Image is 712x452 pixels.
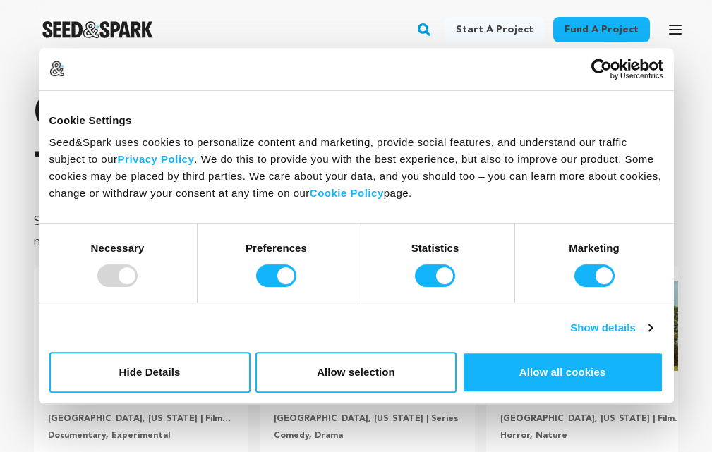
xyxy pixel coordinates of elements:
div: Seed&Spark uses cookies to personalize content and marketing, provide social features, and unders... [49,134,663,202]
button: Allow all cookies [462,352,663,393]
img: Seed&Spark Logo Dark Mode [42,21,153,38]
div: Cookie Settings [49,112,663,129]
p: Seed&Spark is where creators and audiences work together to bring incredible new projects to life... [34,212,678,252]
p: [GEOGRAPHIC_DATA], [US_STATE] | Series [274,413,460,424]
a: Usercentrics Cookiebot - opens in a new window [540,59,663,80]
a: Privacy Policy [118,153,195,165]
a: Cookie Policy [310,187,384,199]
p: Crowdfunding that . [34,87,678,200]
p: Documentary, Experimental [48,430,234,441]
button: Allow selection [255,352,457,393]
strong: Necessary [91,242,145,254]
a: Seed&Spark Homepage [42,21,153,38]
strong: Preferences [246,242,307,254]
strong: Statistics [411,242,459,254]
a: Fund a project [553,17,650,42]
a: Start a project [445,17,545,42]
button: Hide Details [49,352,251,393]
p: Comedy, Drama [274,430,460,441]
strong: Marketing [569,242,620,254]
img: logo [49,61,65,76]
a: Show details [570,319,652,336]
p: [GEOGRAPHIC_DATA], [US_STATE] | Film Short [500,413,687,424]
p: [GEOGRAPHIC_DATA], [US_STATE] | Film Feature [48,413,234,424]
p: Horror, Nature [500,430,687,441]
